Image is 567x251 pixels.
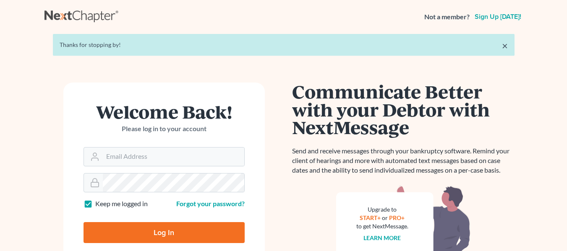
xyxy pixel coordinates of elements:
label: Keep me logged in [95,199,148,209]
a: Learn more [363,234,401,241]
a: × [502,41,508,51]
a: START+ [360,214,381,221]
p: Please log in to your account [84,124,245,134]
input: Log In [84,222,245,243]
div: Thanks for stopping by! [60,41,508,49]
a: Sign up [DATE]! [473,13,523,20]
h1: Welcome Back! [84,103,245,121]
input: Email Address [103,147,244,166]
div: to get NextMessage. [356,222,408,230]
span: or [382,214,388,221]
strong: Not a member? [424,12,470,22]
a: Forgot your password? [176,199,245,207]
div: Upgrade to [356,205,408,214]
a: PRO+ [389,214,405,221]
h1: Communicate Better with your Debtor with NextMessage [292,83,515,136]
p: Send and receive messages through your bankruptcy software. Remind your client of hearings and mo... [292,146,515,175]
